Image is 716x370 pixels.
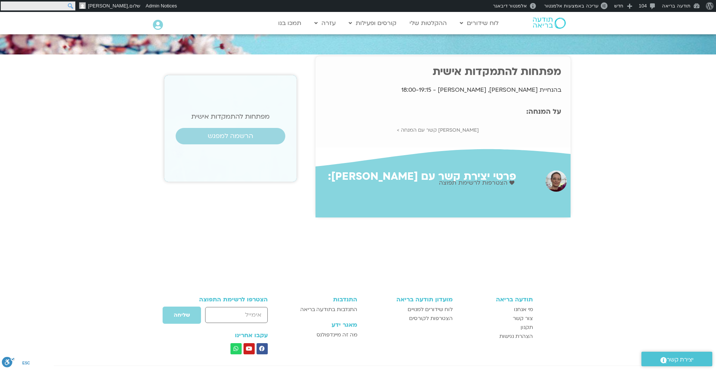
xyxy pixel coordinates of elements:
img: תודעה בריאה [533,18,566,29]
h3: הצטרפו לרשימת התפוצה [183,296,268,303]
a: [PERSON_NAME] קשר עם המנחה > [397,127,479,134]
a: הצהרת נגישות [460,332,533,341]
h2: מפתחות להתמקדות אישית [176,113,285,120]
span: הצטרפות לרשימת תפוצה [439,178,509,188]
a: עזרה [311,16,339,30]
p: על המנחה: [325,108,561,116]
a: לוח שידורים [456,16,502,30]
p: בהנחיית [PERSON_NAME], [PERSON_NAME] - 18:00-19:15 [325,85,561,95]
img: %D7%93%D7%A0%D7%94-%D7%92%D7%A0%D7%99%D7%94%D7%A8.png [546,170,567,192]
h3: עקבו אחרינו [183,332,268,339]
h1: מפתחות להתמקדות אישית [325,66,561,78]
form: טופס חדש [183,306,268,328]
a: הצטרפות לרשימת תפוצה [439,178,516,188]
h3: תודעה בריאה [460,296,533,303]
span: תקנון [521,323,533,332]
h2: פרטי יצירת קשר עם [PERSON_NAME]: [319,170,516,182]
h3: התנדבות [288,296,357,303]
a: לוח שידורים למנויים [365,305,452,314]
a: הרשמה למפגש [176,128,285,144]
a: יצירת קשר [641,352,712,366]
span: צור קשר [513,314,533,323]
input: אימייל [205,307,267,323]
span: מה זה מיינדפולנס [317,330,357,339]
span: לוח שידורים למנויים [408,305,453,314]
span: יצירת קשר [667,355,694,365]
a: ההקלטות שלי [406,16,450,30]
a: מה זה מיינדפולנס [288,330,357,339]
a: קורסים ופעילות [345,16,400,30]
a: תמכו בנו [274,16,305,30]
span: הצהרת נגישות [499,332,533,341]
span: הרשמה למפגש [208,132,253,140]
a: התנדבות בתודעה בריאה [288,305,357,314]
span: [PERSON_NAME] [88,3,128,9]
span: מי אנחנו [514,305,533,314]
button: שליחה [162,306,201,324]
a: הצטרפות לקורסים [365,314,452,323]
h3: מועדון תודעה בריאה [365,296,452,303]
a: תקנון [460,323,533,332]
span: התנדבות בתודעה בריאה [300,305,357,314]
h3: מאגר ידע [288,322,357,328]
span: עריכה באמצעות אלמנטור [544,3,598,9]
a: צור קשר [460,314,533,323]
a: מי אנחנו [460,305,533,314]
span: הצטרפות לקורסים [409,314,453,323]
span: שליחה [174,312,190,318]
